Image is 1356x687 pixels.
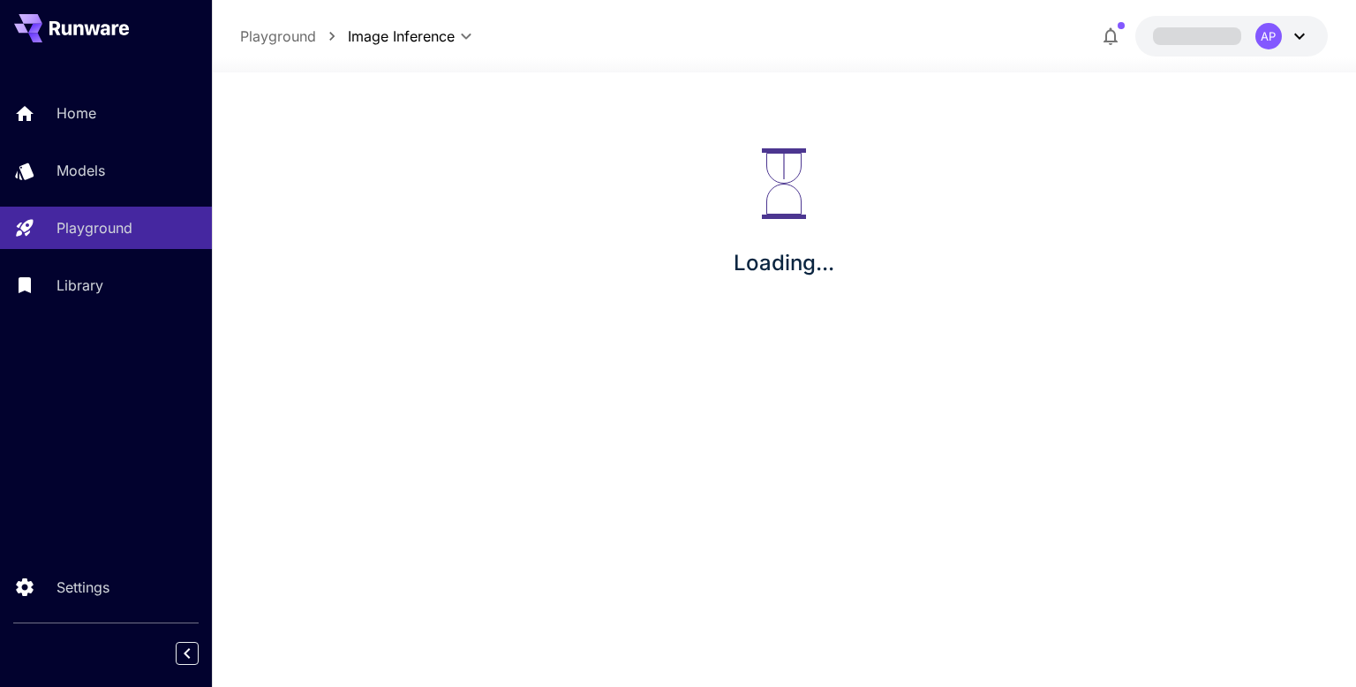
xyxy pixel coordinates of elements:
[56,217,132,238] p: Playground
[56,275,103,296] p: Library
[176,642,199,665] button: Collapse sidebar
[734,247,834,279] p: Loading...
[56,577,109,598] p: Settings
[189,638,212,669] div: Collapse sidebar
[56,160,105,181] p: Models
[348,26,455,47] span: Image Inference
[240,26,348,47] nav: breadcrumb
[240,26,316,47] a: Playground
[56,102,96,124] p: Home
